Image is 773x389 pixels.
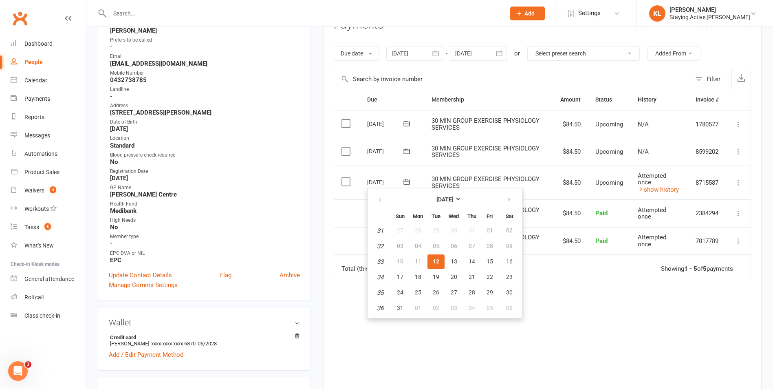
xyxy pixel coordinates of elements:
[499,254,520,269] button: 16
[334,69,691,89] input: Search by invoice number
[24,59,43,65] div: People
[445,270,462,285] button: 20
[110,60,300,67] strong: [EMAIL_ADDRESS][DOMAIN_NAME]
[377,258,383,265] em: 33
[11,288,86,307] a: Roll call
[487,258,493,265] span: 15
[688,227,726,255] td: 7017789
[110,200,300,208] div: Health Fund
[24,242,54,249] div: What's New
[427,285,445,300] button: 26
[487,213,493,219] small: Friday
[451,258,457,265] span: 13
[11,71,86,90] a: Calendar
[481,270,498,285] button: 22
[595,148,623,155] span: Upcoming
[11,108,86,126] a: Reports
[110,142,300,149] strong: Standard
[110,334,296,340] strong: Credit card
[433,289,439,296] span: 26
[469,289,475,296] span: 28
[198,340,217,347] span: 06/2028
[110,233,300,241] div: Member type
[334,19,383,31] h3: Payments
[24,40,53,47] div: Dashboard
[410,270,427,285] button: 18
[397,289,403,296] span: 24
[688,89,726,110] th: Invoice #
[11,181,86,200] a: Waivers 4
[463,285,480,300] button: 28
[553,166,588,200] td: $84.50
[11,53,86,71] a: People
[24,95,50,102] div: Payments
[8,361,28,381] iframe: Intercom live chat
[392,285,409,300] button: 24
[463,270,480,285] button: 21
[11,236,86,255] a: What's New
[449,213,459,219] small: Wednesday
[410,301,427,316] button: 01
[433,258,439,265] span: 12
[24,294,44,301] div: Roll call
[24,132,50,139] div: Messages
[110,240,300,248] strong: -
[451,305,457,311] span: 03
[392,301,409,316] button: 31
[24,206,49,212] div: Workouts
[110,53,300,60] div: Email
[463,254,480,269] button: 14
[377,274,383,281] em: 34
[553,138,588,166] td: $84.50
[703,265,707,272] strong: 5
[377,289,383,296] em: 35
[499,285,520,300] button: 30
[109,350,183,360] a: Add / Edit Payment Method
[110,86,300,93] div: Landline
[506,289,513,296] span: 30
[334,46,379,61] button: Due date
[109,333,300,348] li: [PERSON_NAME]
[647,46,700,61] button: Added From
[451,274,457,280] span: 20
[110,109,300,116] strong: [STREET_ADDRESS][PERSON_NAME]
[432,117,540,131] span: 30 MIN GROUP EXERCISE PHYSIOLOGY SERVICES
[691,69,731,89] button: Filter
[110,207,300,214] strong: Medibank
[377,243,383,250] em: 32
[630,89,688,110] th: History
[638,121,649,128] span: N/A
[481,285,498,300] button: 29
[487,305,493,311] span: 05
[415,305,421,311] span: 01
[499,301,520,316] button: 06
[44,223,51,230] span: 8
[415,289,421,296] span: 25
[24,224,39,230] div: Tasks
[110,250,300,257] div: EPC DVA or NIL
[469,274,475,280] span: 21
[433,274,439,280] span: 19
[445,254,462,269] button: 13
[110,43,300,51] strong: -
[25,361,31,368] span: 3
[341,265,454,272] div: Total (this page only): of
[487,274,493,280] span: 22
[688,138,726,166] td: 8599202
[397,305,403,311] span: 31
[506,274,513,280] span: 23
[481,254,498,269] button: 15
[10,8,30,29] a: Clubworx
[110,125,300,133] strong: [DATE]
[638,186,679,193] a: show history
[11,35,86,53] a: Dashboard
[553,199,588,227] td: $84.50
[396,213,405,219] small: Sunday
[110,36,300,44] div: Prefers to be called
[433,305,439,311] span: 02
[595,237,608,245] span: Paid
[638,234,666,248] span: Attempted once
[110,93,300,100] strong: -
[451,289,457,296] span: 27
[110,69,300,77] div: Mobile Number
